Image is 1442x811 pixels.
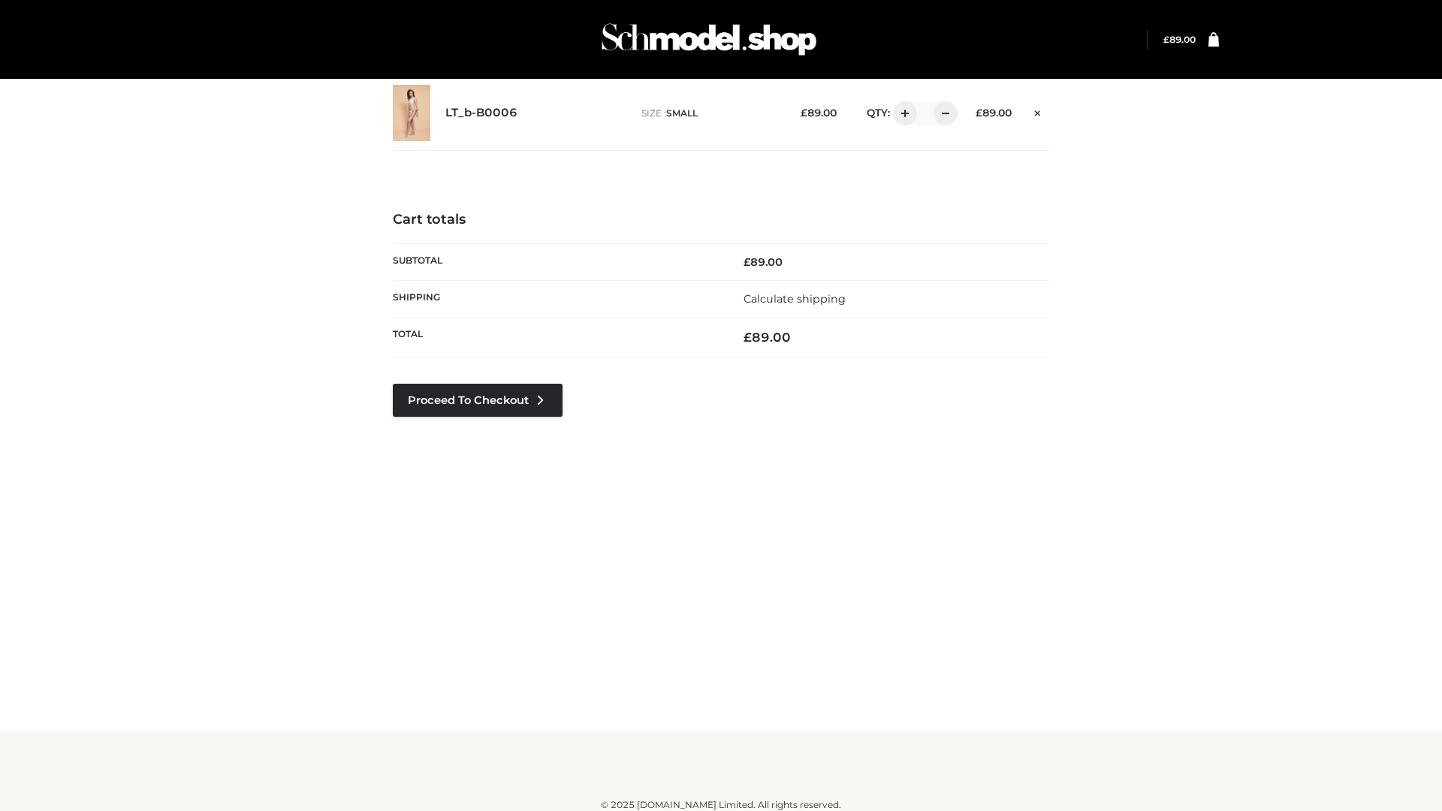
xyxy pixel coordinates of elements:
div: QTY: [852,101,952,125]
a: Calculate shipping [744,292,846,306]
th: Shipping [393,280,721,317]
bdi: 89.00 [801,107,837,119]
bdi: 89.00 [744,330,791,345]
th: Subtotal [393,243,721,280]
p: size : [641,107,777,120]
a: Remove this item [1027,101,1049,121]
a: Proceed to Checkout [393,384,563,417]
th: Total [393,318,721,357]
span: £ [976,107,982,119]
img: LT_b-B0006 - SMALL [393,85,430,141]
a: £89.00 [1163,34,1196,45]
bdi: 89.00 [744,255,783,269]
a: LT_b-B0006 [445,106,517,120]
span: SMALL [666,107,698,119]
span: £ [1163,34,1169,45]
h4: Cart totals [393,212,1049,228]
span: £ [744,330,752,345]
bdi: 89.00 [1163,34,1196,45]
img: Schmodel Admin 964 [596,10,822,69]
span: £ [744,255,750,269]
span: £ [801,107,807,119]
bdi: 89.00 [976,107,1012,119]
